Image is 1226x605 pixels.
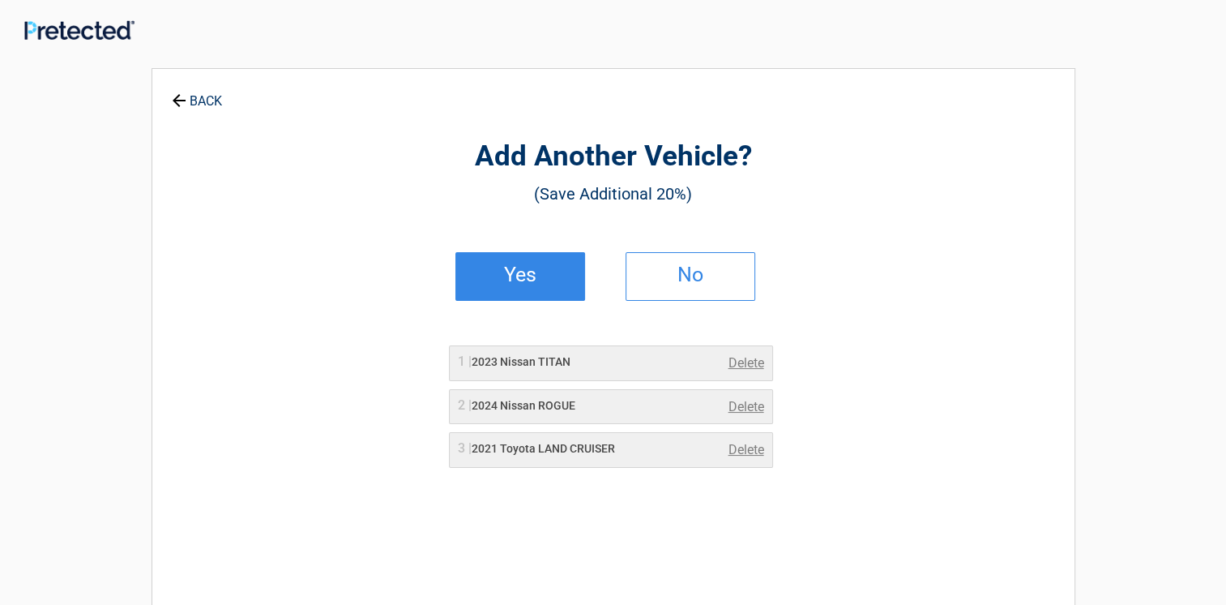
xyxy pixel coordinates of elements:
[458,354,472,369] span: 1 |
[24,20,135,41] img: Main Logo
[643,269,738,281] h2: No
[458,397,575,414] h2: 2024 Nissan ROGUE
[241,180,985,208] h3: (Save Additional 20%)
[728,397,764,417] a: Delete
[728,354,764,373] a: Delete
[241,138,985,176] h2: Add Another Vehicle?
[458,440,472,456] span: 3 |
[169,79,225,108] a: BACK
[458,397,472,413] span: 2 |
[458,440,615,457] h2: 2021 Toyota LAND CRUISER
[472,269,568,281] h2: Yes
[728,440,764,460] a: Delete
[458,354,570,371] h2: 2023 Nissan TITAN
